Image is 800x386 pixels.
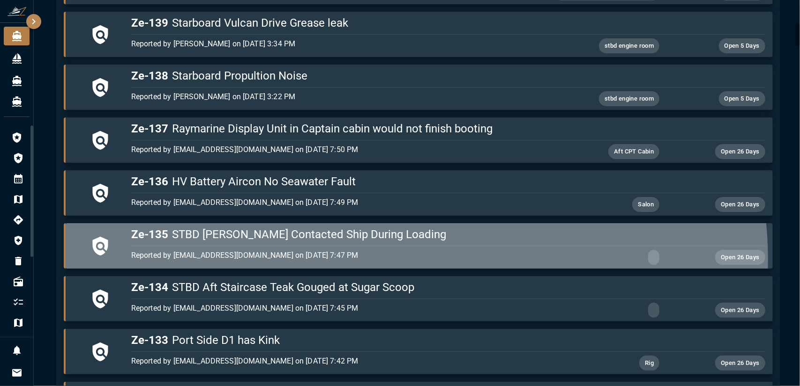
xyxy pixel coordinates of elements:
div: Trip Log [4,190,32,209]
li: Trips [4,313,32,332]
span: stbd engine room [599,94,659,104]
p: Reported by [EMAIL_ADDRESS][DOMAIN_NAME] on [DATE] 7:45 PM [131,303,554,314]
div: Daily Log [4,169,32,188]
p: Reported by [EMAIL_ADDRESS][DOMAIN_NAME] on [DATE] 7:49 PM [131,197,554,208]
h5: Starboard Vulcan Drive Grease leak [131,15,765,30]
div: Radio Log [4,272,32,291]
button: Ze-134STBD Aft Staircase Teak Gouged at Sugar ScoopReported by [EMAIL_ADDRESS][DOMAIN_NAME] on [D... [64,276,773,321]
button: Ze-137Raymarine Display Unit in Captain cabin would not finish bootingReported by [EMAIL_ADDRESS]... [64,117,773,163]
span: Open 5 Days [719,41,765,51]
button: Ze-136HV Battery Aircon No Seawater FaultReported by [EMAIL_ADDRESS][DOMAIN_NAME] on [DATE] 7:49 ... [64,170,773,216]
button: Invitations [7,364,26,382]
div: Sunreef 80 Sailing [4,92,30,111]
li: My Work [4,293,32,312]
h5: Raymarine Display Unit in Captain cabin would not finish booting [131,121,765,136]
span: Open 26 Days [715,146,765,157]
span: Open 26 Days [715,199,765,210]
p: Reported by [EMAIL_ADDRESS][DOMAIN_NAME] on [DATE] 7:50 PM [131,144,554,155]
span: Open 26 Days [715,252,765,263]
button: Ze-133Port Side D1 has KinkReported by [EMAIL_ADDRESS][DOMAIN_NAME] on [DATE] 7:42 PMRigOpen 26 Days [64,329,773,374]
span: Ze-138 [131,69,168,82]
p: Reported by [PERSON_NAME] on [DATE] 3:22 PM [131,91,554,102]
span: Ze-136 [131,175,168,188]
span: Open 26 Days [715,305,765,316]
h5: STBD [PERSON_NAME] Contacted Ship During Loading [131,227,765,242]
li: Tasks [4,334,32,353]
h5: Starboard Propultion Noise [131,68,765,83]
p: Reported by [EMAIL_ADDRESS][DOMAIN_NAME] on [DATE] 7:47 PM [131,250,554,261]
button: Ze-138Starboard Propultion NoiseReported by [PERSON_NAME] on [DATE] 3:22 PMstbd engine roomOpen 5... [64,65,773,110]
span: Open 5 Days [719,94,765,104]
div: Navigation Log [4,211,32,229]
span: stbd engine room [599,41,659,51]
span: Salon [632,199,659,210]
span: Open 26 Days [715,358,765,369]
div: Fleet [4,49,30,68]
span: Ze-135 [131,228,168,241]
p: Reported by [PERSON_NAME] on [DATE] 3:34 PM [131,38,554,50]
span: Rig [639,358,659,369]
h5: HV Battery Aircon No Seawater Fault [131,174,765,189]
h5: STBD Aft Staircase Teak Gouged at Sugar Scoop [131,280,765,295]
div: Zeahorse [4,27,30,45]
button: Notifications [7,341,26,360]
div: Faults [4,149,32,168]
img: ZeaFarer Logo [7,7,26,16]
span: Ze-134 [131,281,168,294]
span: Aft CPT Cabin [608,146,659,157]
span: Ze-139 [131,16,168,29]
button: Ze-135STBD [PERSON_NAME] Contacted Ship During LoadingReported by [EMAIL_ADDRESS][DOMAIN_NAME] on... [64,223,773,269]
h5: Port Side D1 has Kink [131,333,765,348]
div: Injury/Illness Log [4,231,32,250]
div: Garbage Log [4,252,32,270]
div: Zeahorse [4,72,30,90]
span: Ze-137 [131,122,168,135]
button: Ze-139Starboard Vulcan Drive Grease leakReported by [PERSON_NAME] on [DATE] 3:34 PMstbd engine ro... [64,12,773,57]
p: Reported by [EMAIL_ADDRESS][DOMAIN_NAME] on [DATE] 7:42 PM [131,356,554,367]
div: Logbook [4,128,32,147]
span: Ze-133 [131,334,168,347]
